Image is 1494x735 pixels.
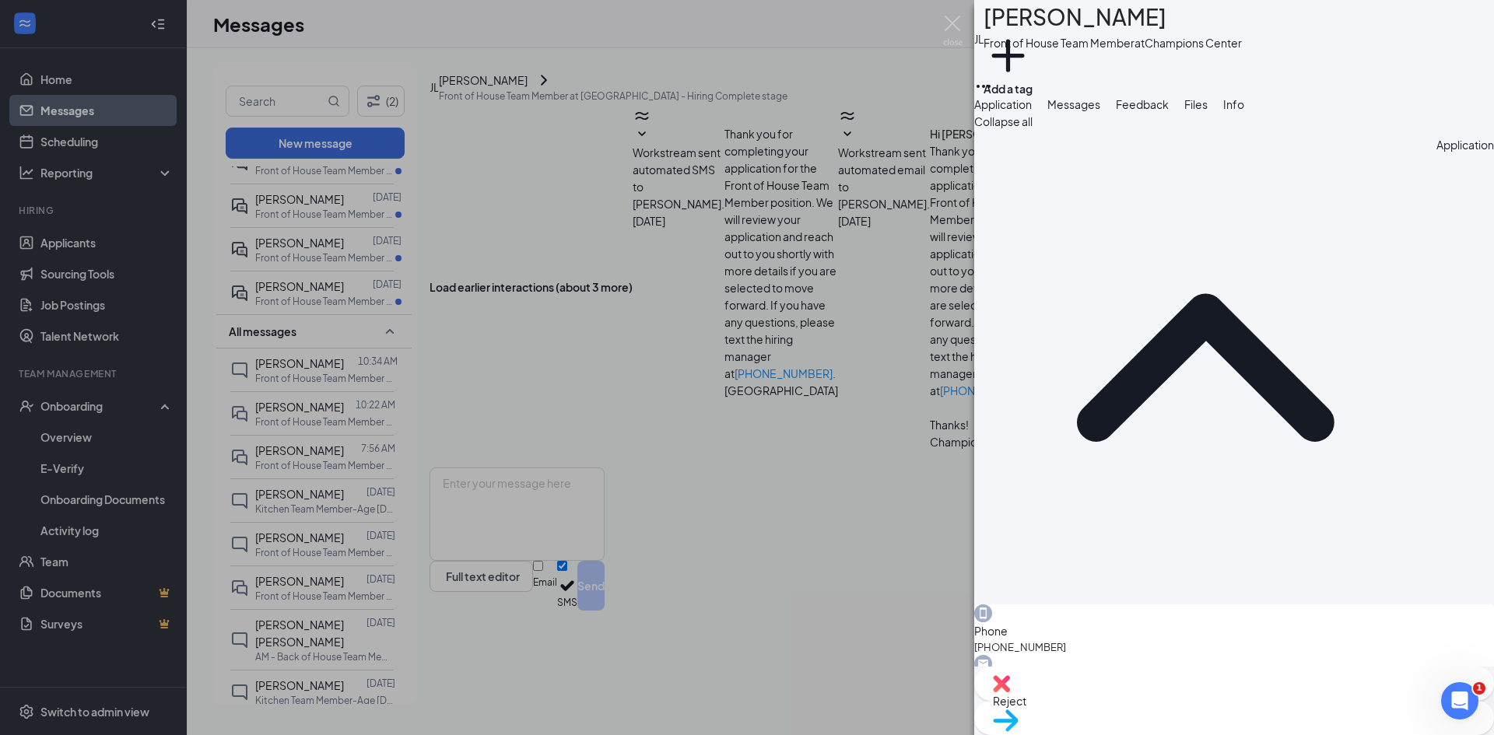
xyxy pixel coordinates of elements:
span: Files [1184,97,1208,111]
span: 1 [1473,682,1485,695]
div: Application [1436,136,1494,598]
button: PlusAdd a tag [984,31,1033,97]
span: Application [974,97,1032,111]
iframe: Intercom live chat [1441,682,1478,719]
span: Info [1223,97,1244,111]
div: JL [974,30,984,47]
svg: Ellipses [974,77,993,96]
span: [PHONE_NUMBER] [974,639,1494,655]
span: Feedback [1116,97,1169,111]
span: Phone [974,622,1494,639]
span: Reject [993,692,1475,709]
svg: ChevronUp [974,136,1436,598]
span: Collapse all [974,113,1494,130]
div: Front of House Team Member at Champions Center [984,34,1242,51]
span: Messages [1047,97,1100,111]
svg: Plus [984,31,1033,80]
